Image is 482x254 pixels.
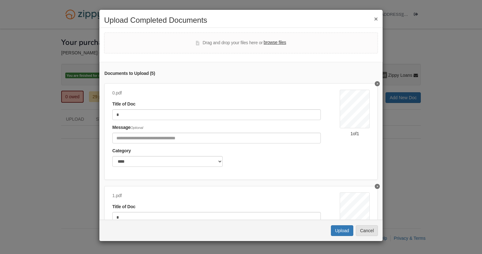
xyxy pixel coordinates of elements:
[375,184,380,189] button: Delete 1
[112,101,135,108] label: Title of Doc
[112,109,321,120] input: Document Title
[356,225,378,236] button: Cancel
[112,192,321,199] div: 1.pdf
[331,225,353,236] button: Upload
[112,124,143,131] label: Message
[196,39,286,47] div: Drag and drop your files here or
[340,130,370,137] div: 1 of 1
[112,133,321,143] input: Include any comments on this document
[374,15,378,22] button: ×
[264,39,286,46] label: browse files
[112,203,135,210] label: Title of Doc
[112,148,131,154] label: Category
[104,70,378,77] div: Documents to Upload ( 5 )
[104,16,378,24] h2: Upload Completed Documents
[375,81,380,86] button: Delete 0
[112,212,321,223] input: Document Title
[112,90,321,97] div: 0.pdf
[131,126,143,130] span: Optional
[112,156,223,167] select: Category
